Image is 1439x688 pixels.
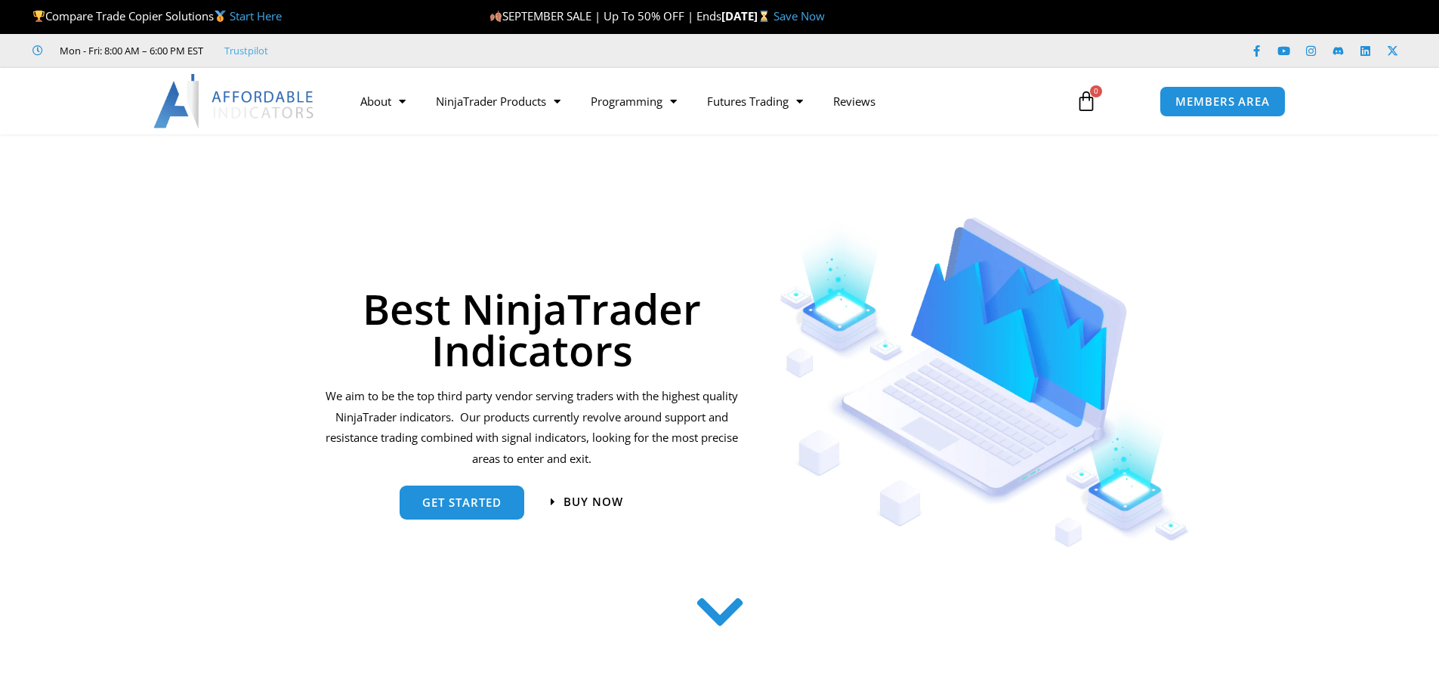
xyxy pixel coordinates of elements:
[489,8,721,23] span: SEPTEMBER SALE | Up To 50% OFF | Ends
[345,84,1058,119] nav: Menu
[56,42,203,60] span: Mon - Fri: 8:00 AM – 6:00 PM EST
[33,11,45,22] img: 🏆
[692,84,818,119] a: Futures Trading
[422,497,502,508] span: get started
[1160,86,1286,117] a: MEMBERS AREA
[215,11,226,22] img: 🥇
[323,288,741,371] h1: Best NinjaTrader Indicators
[153,74,316,128] img: LogoAI | Affordable Indicators – NinjaTrader
[780,218,1190,548] img: Indicators 1 | Affordable Indicators – NinjaTrader
[774,8,825,23] a: Save Now
[345,84,421,119] a: About
[758,11,770,22] img: ⌛
[1175,96,1270,107] span: MEMBERS AREA
[224,42,268,60] a: Trustpilot
[400,486,524,520] a: get started
[564,496,623,508] span: Buy now
[230,8,282,23] a: Start Here
[490,11,502,22] img: 🍂
[32,8,282,23] span: Compare Trade Copier Solutions
[323,386,741,470] p: We aim to be the top third party vendor serving traders with the highest quality NinjaTrader indi...
[576,84,692,119] a: Programming
[818,84,891,119] a: Reviews
[1053,79,1119,123] a: 0
[551,496,623,508] a: Buy now
[421,84,576,119] a: NinjaTrader Products
[1090,85,1102,97] span: 0
[721,8,774,23] strong: [DATE]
